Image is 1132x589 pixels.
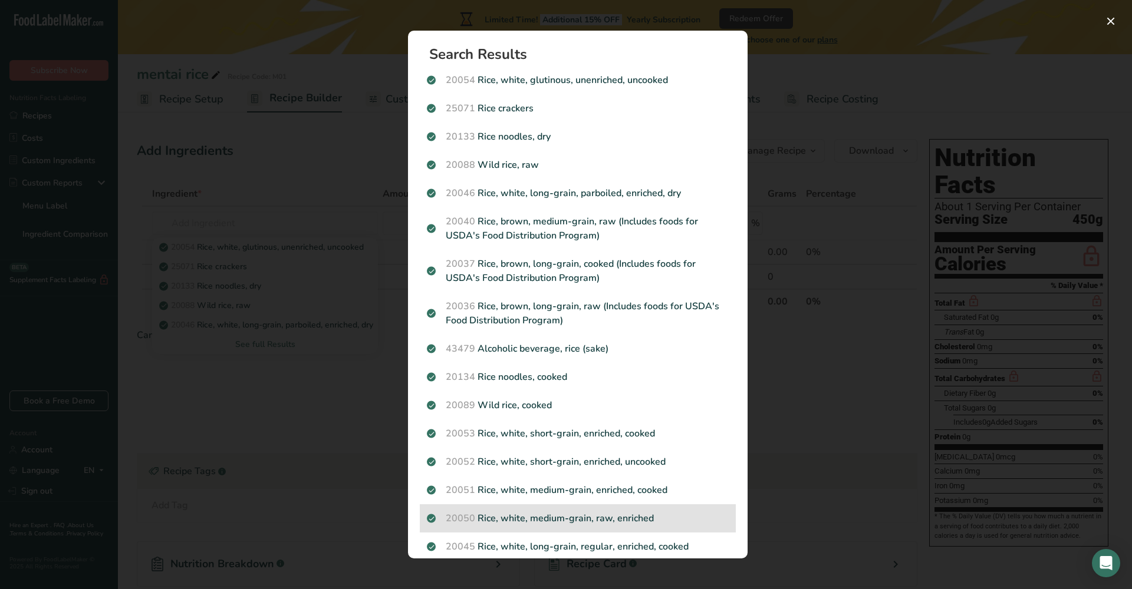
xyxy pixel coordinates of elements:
div: Open Intercom Messenger [1092,549,1120,577]
p: Alcoholic beverage, rice (sake) [427,342,729,356]
p: Rice crackers [427,101,729,115]
p: Rice, white, glutinous, unenriched, uncooked [427,73,729,87]
p: Rice noodles, cooked [427,370,729,384]
span: 20050 [446,512,475,525]
p: Rice, white, long-grain, parboiled, enriched, dry [427,186,729,200]
span: 20051 [446,484,475,497]
p: Rice, white, medium-grain, enriched, cooked [427,483,729,497]
p: Rice, brown, long-grain, raw (Includes foods for USDA's Food Distribution Program) [427,299,729,327]
p: Rice noodles, dry [427,130,729,144]
p: Rice, brown, long-grain, cooked (Includes foods for USDA's Food Distribution Program) [427,257,729,285]
p: Rice, brown, medium-grain, raw (Includes foods for USDA's Food Distribution Program) [427,214,729,243]
span: 20133 [446,130,475,143]
span: 20052 [446,455,475,468]
span: 25071 [446,102,475,115]
p: Wild rice, raw [427,158,729,172]
span: 20036 [446,300,475,313]
p: Rice, white, short-grain, enriched, uncooked [427,455,729,469]
h1: Search Results [429,47,736,61]
span: 20053 [446,427,475,440]
span: 20040 [446,215,475,228]
p: Rice, white, medium-grain, raw, enriched [427,511,729,525]
span: 20089 [446,399,475,412]
span: 43479 [446,342,475,355]
span: 20088 [446,158,475,171]
span: 20045 [446,540,475,553]
p: Wild rice, cooked [427,398,729,412]
span: 20037 [446,257,475,270]
span: 20054 [446,74,475,87]
p: Rice, white, short-grain, enriched, cooked [427,426,729,441]
span: 20046 [446,187,475,200]
p: Rice, white, long-grain, regular, enriched, cooked [427,540,729,554]
span: 20134 [446,370,475,383]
